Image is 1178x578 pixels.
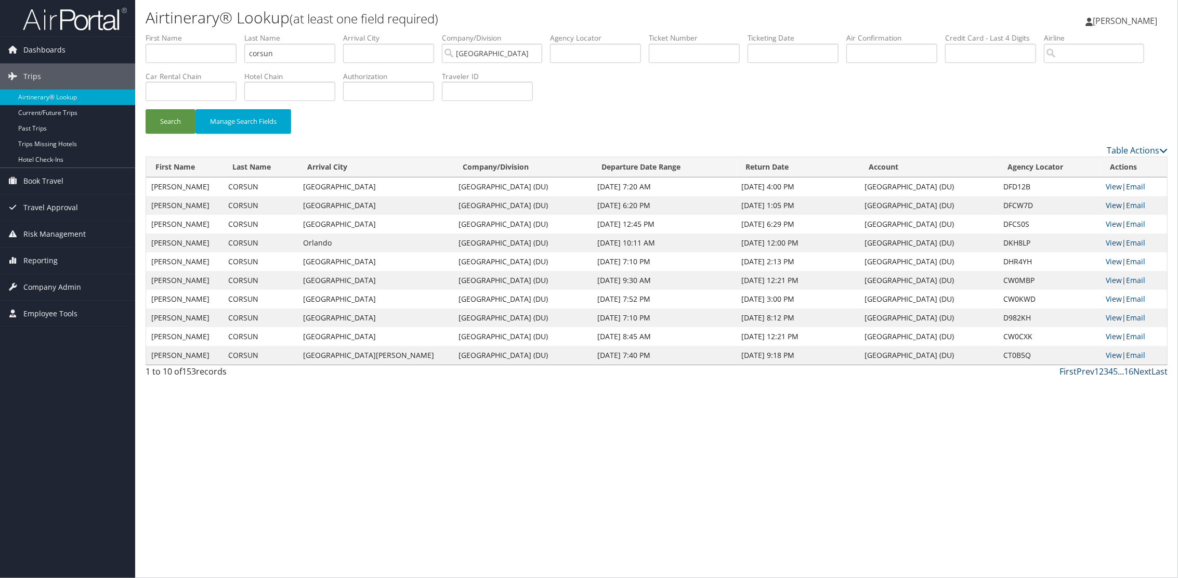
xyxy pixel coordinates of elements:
[454,327,593,346] td: [GEOGRAPHIC_DATA] (DU)
[592,215,737,234] td: [DATE] 12:45 PM
[1106,294,1122,304] a: View
[1044,33,1152,43] label: Airline
[454,271,593,290] td: [GEOGRAPHIC_DATA] (DU)
[23,195,78,221] span: Travel Approval
[244,33,343,43] label: Last Name
[737,234,860,252] td: [DATE] 12:00 PM
[223,252,298,271] td: CORSUN
[1118,366,1124,377] span: …
[737,327,860,346] td: [DATE] 12:21 PM
[442,33,550,43] label: Company/Division
[146,309,223,327] td: [PERSON_NAME]
[592,177,737,196] td: [DATE] 7:20 AM
[223,271,298,290] td: CORSUN
[846,33,945,43] label: Air Confirmation
[737,309,860,327] td: [DATE] 8:12 PM
[998,290,1101,309] td: CW0KWD
[748,33,846,43] label: Ticketing Date
[592,309,737,327] td: [DATE] 7:10 PM
[737,215,860,234] td: [DATE] 6:29 PM
[23,221,86,247] span: Risk Management
[592,327,737,346] td: [DATE] 8:45 AM
[737,290,860,309] td: [DATE] 3:00 PM
[23,274,81,300] span: Company Admin
[223,234,298,252] td: CORSUN
[859,271,998,290] td: [GEOGRAPHIC_DATA] (DU)
[454,177,593,196] td: [GEOGRAPHIC_DATA] (DU)
[592,271,737,290] td: [DATE] 9:30 AM
[737,252,860,271] td: [DATE] 2:13 PM
[23,37,66,63] span: Dashboards
[298,309,454,327] td: [GEOGRAPHIC_DATA]
[1093,15,1157,27] span: [PERSON_NAME]
[998,234,1101,252] td: DKH8LP
[1126,331,1145,341] a: Email
[1126,350,1145,360] a: Email
[592,196,737,215] td: [DATE] 6:20 PM
[146,71,244,82] label: Car Rental Chain
[454,252,593,271] td: [GEOGRAPHIC_DATA] (DU)
[23,301,77,327] span: Employee Tools
[442,71,541,82] label: Traveler ID
[298,177,454,196] td: [GEOGRAPHIC_DATA]
[182,366,196,377] span: 153
[859,327,998,346] td: [GEOGRAPHIC_DATA] (DU)
[1101,215,1167,234] td: |
[1126,238,1145,248] a: Email
[146,346,223,365] td: [PERSON_NAME]
[1101,346,1167,365] td: |
[998,271,1101,290] td: CW0MBP
[859,215,998,234] td: [GEOGRAPHIC_DATA] (DU)
[146,271,223,290] td: [PERSON_NAME]
[1106,275,1122,285] a: View
[998,177,1101,196] td: DFD12B
[1133,366,1151,377] a: Next
[1126,219,1145,229] a: Email
[298,271,454,290] td: [GEOGRAPHIC_DATA]
[1108,366,1113,377] a: 4
[23,248,58,274] span: Reporting
[859,157,998,177] th: Account: activate to sort column ascending
[592,252,737,271] td: [DATE] 7:10 PM
[23,63,41,89] span: Trips
[146,7,827,29] h1: Airtinerary® Lookup
[859,252,998,271] td: [GEOGRAPHIC_DATA] (DU)
[859,290,998,309] td: [GEOGRAPHIC_DATA] (DU)
[298,196,454,215] td: [GEOGRAPHIC_DATA]
[1101,234,1167,252] td: |
[592,157,737,177] th: Departure Date Range: activate to sort column ascending
[1059,366,1077,377] a: First
[1106,350,1122,360] a: View
[998,252,1101,271] td: DHR4YH
[1101,252,1167,271] td: |
[1106,256,1122,266] a: View
[1101,327,1167,346] td: |
[998,309,1101,327] td: D982KH
[1101,157,1167,177] th: Actions
[454,290,593,309] td: [GEOGRAPHIC_DATA] (DU)
[343,71,442,82] label: Authorization
[454,157,593,177] th: Company/Division
[1126,294,1145,304] a: Email
[859,346,998,365] td: [GEOGRAPHIC_DATA] (DU)
[146,177,223,196] td: [PERSON_NAME]
[1126,182,1145,191] a: Email
[146,327,223,346] td: [PERSON_NAME]
[1106,238,1122,248] a: View
[298,290,454,309] td: [GEOGRAPHIC_DATA]
[1126,275,1145,285] a: Email
[146,290,223,309] td: [PERSON_NAME]
[1106,331,1122,341] a: View
[298,346,454,365] td: [GEOGRAPHIC_DATA][PERSON_NAME]
[1126,256,1145,266] a: Email
[1106,182,1122,191] a: View
[998,157,1101,177] th: Agency Locator: activate to sort column ascending
[945,33,1044,43] label: Credit Card - Last 4 Digits
[223,157,298,177] th: Last Name: activate to sort column ascending
[592,346,737,365] td: [DATE] 7:40 PM
[649,33,748,43] label: Ticket Number
[146,33,244,43] label: First Name
[1124,366,1133,377] a: 16
[1106,219,1122,229] a: View
[146,365,389,383] div: 1 to 10 of records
